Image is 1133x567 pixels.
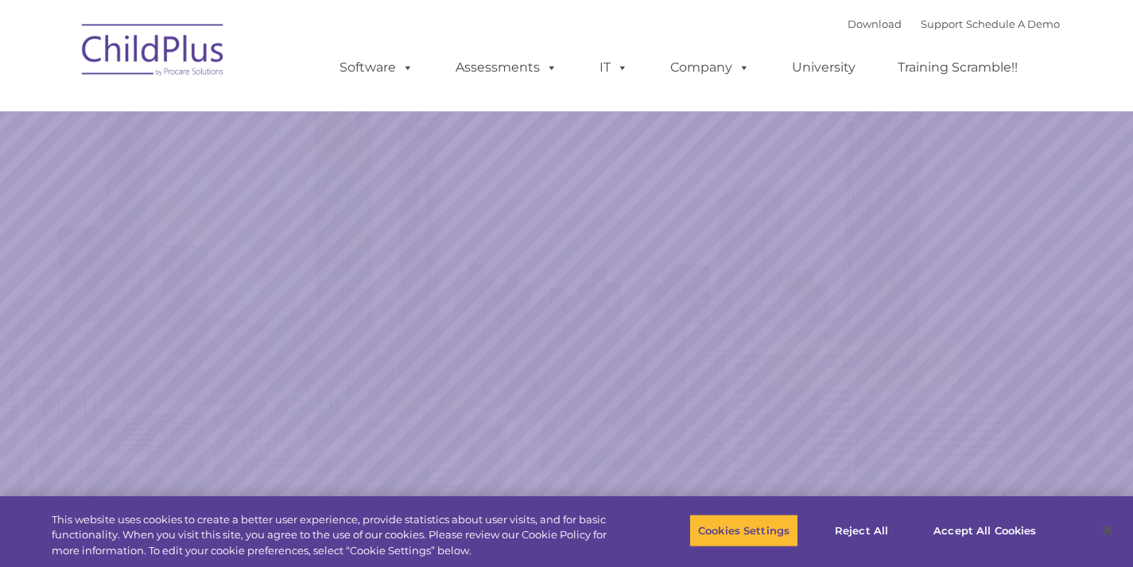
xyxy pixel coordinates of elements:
a: Schedule A Demo [966,17,1060,30]
a: Learn More [770,338,958,388]
button: Accept All Cookies [925,514,1045,547]
a: IT [584,52,644,83]
a: Assessments [440,52,573,83]
a: Company [654,52,766,83]
a: University [776,52,871,83]
font: | [848,17,1060,30]
a: Support [921,17,963,30]
a: Download [848,17,902,30]
button: Close [1090,513,1125,548]
div: This website uses cookies to create a better user experience, provide statistics about user visit... [52,512,623,559]
a: Training Scramble!! [882,52,1034,83]
a: Software [324,52,429,83]
img: ChildPlus by Procare Solutions [74,13,233,92]
button: Reject All [812,514,911,547]
button: Cookies Settings [689,514,798,547]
